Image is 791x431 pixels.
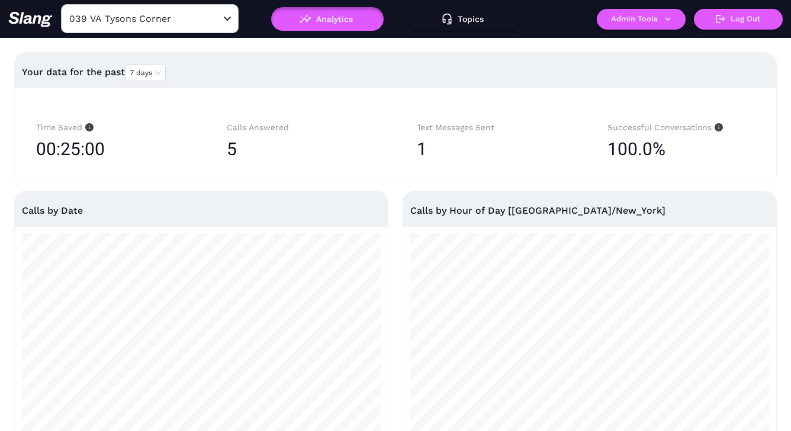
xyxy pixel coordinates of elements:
[607,123,723,132] span: Successful Conversations
[607,134,665,164] span: 100.0%
[220,12,234,26] button: Open
[597,9,686,30] button: Admin Tools
[8,11,53,27] img: 623511267c55cb56e2f2a487_logo2.png
[410,191,769,230] div: Calls by Hour of Day [[GEOGRAPHIC_DATA]/New_York]
[36,134,105,164] span: 00:25:00
[407,7,520,31] button: Topics
[712,123,723,131] span: info-circle
[271,14,384,22] a: Analytics
[36,123,94,132] span: Time Saved
[227,121,375,134] div: Calls Answered
[417,139,427,159] span: 1
[22,191,381,230] div: Calls by Date
[271,7,384,31] button: Analytics
[22,58,769,86] div: Your data for the past
[227,139,237,159] span: 5
[82,123,94,131] span: info-circle
[417,121,565,134] div: Text Messages Sent
[130,65,161,81] span: 7 days
[694,9,783,30] button: Log Out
